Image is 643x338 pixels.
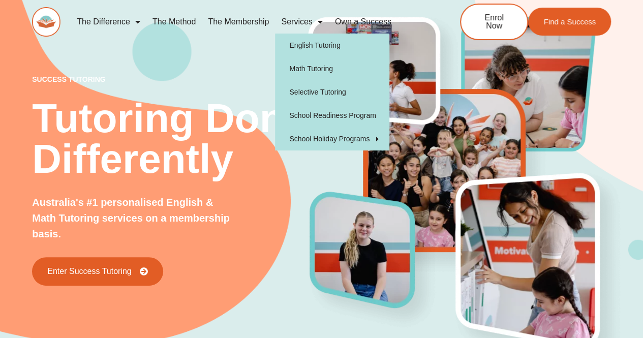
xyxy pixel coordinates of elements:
a: Enrol Now [460,4,528,40]
a: Own a Success [329,10,397,34]
a: Enter Success Tutoring [32,257,163,286]
nav: Menu [71,10,426,34]
p: Australia's #1 personalised English & Math Tutoring services on a membership basis. [32,195,235,242]
a: Find a Success [528,8,611,36]
span: Enter Success Tutoring [47,267,131,275]
a: School Holiday Programs [275,127,389,150]
a: Services [275,10,328,34]
span: Find a Success [543,18,596,25]
iframe: Chat Widget [474,223,643,338]
p: success tutoring [32,76,310,83]
ul: Services [275,34,389,150]
span: Enrol Now [476,14,512,30]
h2: Tutoring Done Differently [32,98,310,179]
a: The Difference [71,10,146,34]
a: The Membership [202,10,275,34]
a: School Readiness Program [275,104,389,127]
a: English Tutoring [275,34,389,57]
a: The Method [146,10,202,34]
a: Selective Tutoring [275,80,389,104]
a: Math Tutoring [275,57,389,80]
